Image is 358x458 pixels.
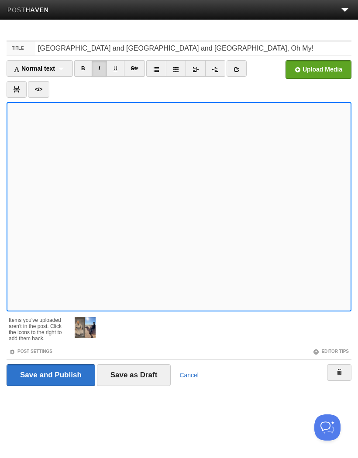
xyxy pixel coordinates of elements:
a: B [74,60,92,77]
a: Cancel [179,372,199,379]
a: Str [124,60,145,77]
label: Title [7,41,35,55]
img: Posthaven-bar [7,7,49,14]
img: pagebreak-icon.png [14,86,20,92]
del: Str [131,65,138,72]
iframe: Help Scout Beacon - Open [314,414,341,441]
a: U [107,60,124,77]
input: Save as Draft [97,364,171,386]
a: </> [28,81,49,98]
a: I [92,60,107,77]
input: Save and Publish [7,364,95,386]
span: Normal text [14,65,55,72]
a: Post Settings [9,349,52,354]
img: thumb_IMG_9278.jpeg [75,317,96,338]
div: Items you've uploaded aren't in the post. Click the icons to the right to add them back. [9,313,66,342]
a: Editor Tips [313,349,349,354]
